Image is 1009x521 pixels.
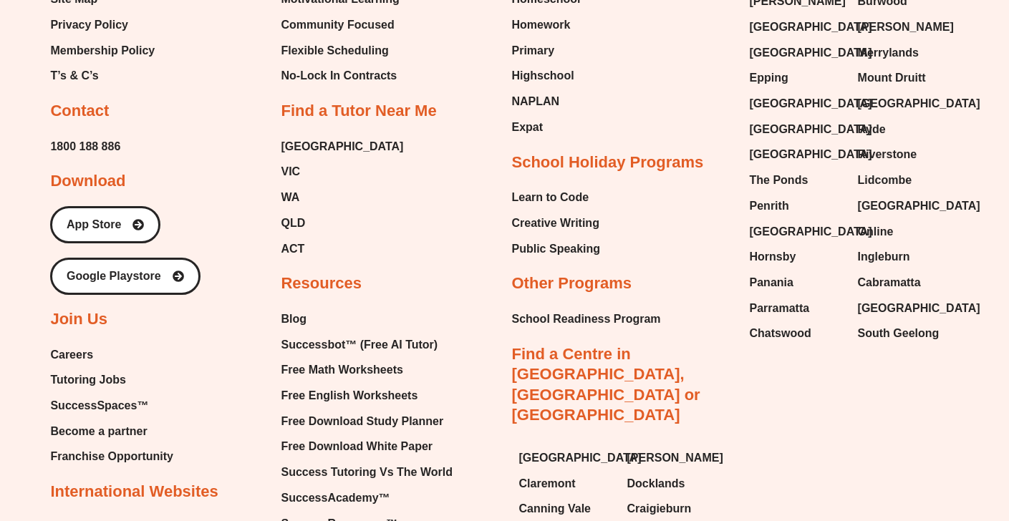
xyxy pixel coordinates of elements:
[281,436,433,457] span: Free Download White Paper
[512,14,571,36] span: Homework
[50,101,109,122] h2: Contact
[750,119,872,140] span: [GEOGRAPHIC_DATA]
[750,272,793,293] span: Panania
[281,308,452,330] a: Blog
[281,334,452,356] a: Successbot™ (Free AI Tutor)
[627,473,685,495] span: Docklands
[750,195,844,217] a: Penrith
[281,411,452,432] a: Free Download Study Planner
[512,238,601,260] a: Public Speaking
[858,195,980,217] span: [GEOGRAPHIC_DATA]
[750,42,844,64] a: [GEOGRAPHIC_DATA]
[281,308,306,330] span: Blog
[858,93,980,115] span: [GEOGRAPHIC_DATA]
[281,238,304,260] span: ACT
[750,323,811,344] span: Chatswood
[281,65,402,87] a: No-Lock In Contracts
[512,117,581,138] a: Expat
[512,308,661,330] a: School Readiness Program
[512,14,581,36] a: Homework
[858,195,952,217] a: [GEOGRAPHIC_DATA]
[858,119,952,140] a: Ryde
[858,272,952,293] a: Cabramatta
[50,369,125,391] span: Tutoring Jobs
[50,395,173,417] a: SuccessSpaces™
[858,16,954,38] span: [PERSON_NAME]
[512,187,589,208] span: Learn to Code
[281,40,388,62] span: Flexible Scheduling
[750,221,844,243] a: [GEOGRAPHIC_DATA]
[281,487,390,509] span: SuccessAcademy™
[50,309,107,330] h2: Join Us
[281,385,417,406] span: Free English Worksheets
[858,221,894,243] span: Online
[750,42,872,64] span: [GEOGRAPHIC_DATA]
[519,498,591,520] span: Canning Vale
[750,246,844,268] a: Hornsby
[512,213,599,234] span: Creative Writing
[50,344,173,366] a: Careers
[519,473,576,495] span: Claremont
[512,65,581,87] a: Highschool
[281,359,402,381] span: Free Math Worksheets
[763,359,1009,521] iframe: Chat Widget
[50,369,173,391] a: Tutoring Jobs
[50,40,155,62] a: Membership Policy
[519,447,613,469] a: [GEOGRAPHIC_DATA]
[858,298,980,319] span: [GEOGRAPHIC_DATA]
[750,144,844,165] a: [GEOGRAPHIC_DATA]
[858,144,917,165] span: Riverstone
[750,170,808,191] span: The Ponds
[50,482,218,502] h2: International Websites
[281,462,452,483] a: Success Tutoring Vs The World
[858,144,952,165] a: Riverstone
[750,195,789,217] span: Penrith
[50,344,93,366] span: Careers
[750,16,844,38] a: [GEOGRAPHIC_DATA]
[50,136,120,157] a: 1800 188 886
[281,359,452,381] a: Free Math Worksheets
[858,67,926,89] span: Mount Druitt
[858,323,940,344] span: South Geelong
[858,323,952,344] a: South Geelong
[858,170,952,191] a: Lidcombe
[512,91,581,112] a: NAPLAN
[281,334,438,356] span: Successbot™ (Free AI Tutor)
[512,40,555,62] span: Primary
[281,161,300,182] span: VIC
[50,65,155,87] a: T’s & C’s
[858,42,952,64] a: Merrylands
[750,67,844,89] a: Epping
[750,67,788,89] span: Epping
[750,93,872,115] span: [GEOGRAPHIC_DATA]
[281,213,305,234] span: QLD
[281,187,403,208] a: WA
[281,161,403,182] a: VIC
[50,171,125,192] h2: Download
[50,421,147,442] span: Become a partner
[512,65,574,87] span: Highschool
[281,65,397,87] span: No-Lock In Contracts
[512,213,601,234] a: Creative Writing
[512,187,601,208] a: Learn to Code
[858,42,919,64] span: Merrylands
[627,498,721,520] a: Craigieburn
[519,447,642,469] span: [GEOGRAPHIC_DATA]
[67,219,121,230] span: App Store
[627,447,721,469] a: [PERSON_NAME]
[750,298,844,319] a: Parramatta
[281,40,402,62] a: Flexible Scheduling
[519,473,613,495] a: Claremont
[858,119,886,140] span: Ryde
[512,273,632,294] h2: Other Programs
[858,16,952,38] a: [PERSON_NAME]
[858,221,952,243] a: Online
[50,258,201,295] a: Google Playstore
[50,14,128,36] span: Privacy Policy
[281,436,452,457] a: Free Download White Paper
